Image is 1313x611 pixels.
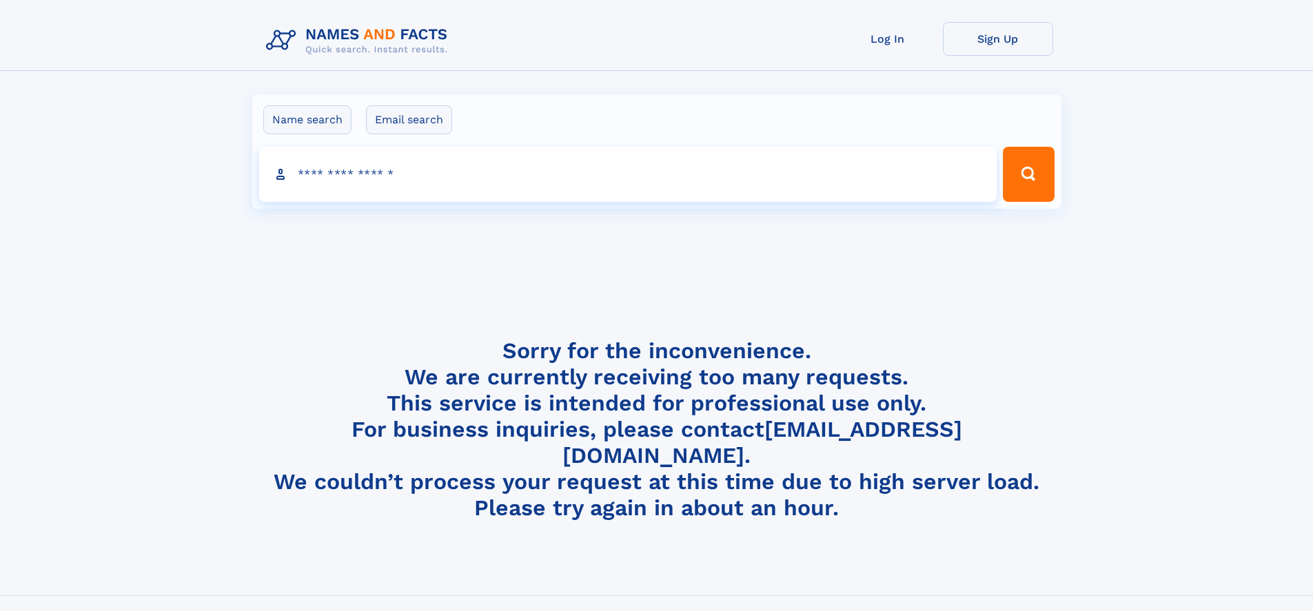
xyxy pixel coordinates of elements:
[263,105,352,134] label: Name search
[366,105,452,134] label: Email search
[261,22,459,59] img: Logo Names and Facts
[259,147,997,202] input: search input
[943,22,1053,56] a: Sign Up
[1003,147,1054,202] button: Search Button
[261,338,1053,521] h4: Sorry for the inconvenience. We are currently receiving too many requests. This service is intend...
[833,22,943,56] a: Log In
[562,416,962,468] a: [EMAIL_ADDRESS][DOMAIN_NAME]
